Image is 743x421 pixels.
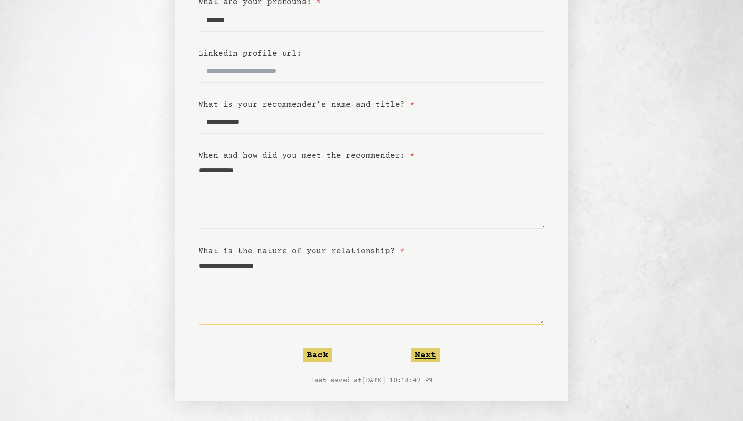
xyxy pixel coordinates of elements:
[199,151,415,160] label: When and how did you meet the recommender:
[199,49,302,58] label: LinkedIn profile url:
[199,247,405,255] label: What is the nature of your relationship?
[303,348,332,362] button: Back
[411,348,440,362] button: Next
[199,376,544,386] p: Last saved at [DATE] 10:18:47 PM
[199,100,415,109] label: What is your recommender’s name and title?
